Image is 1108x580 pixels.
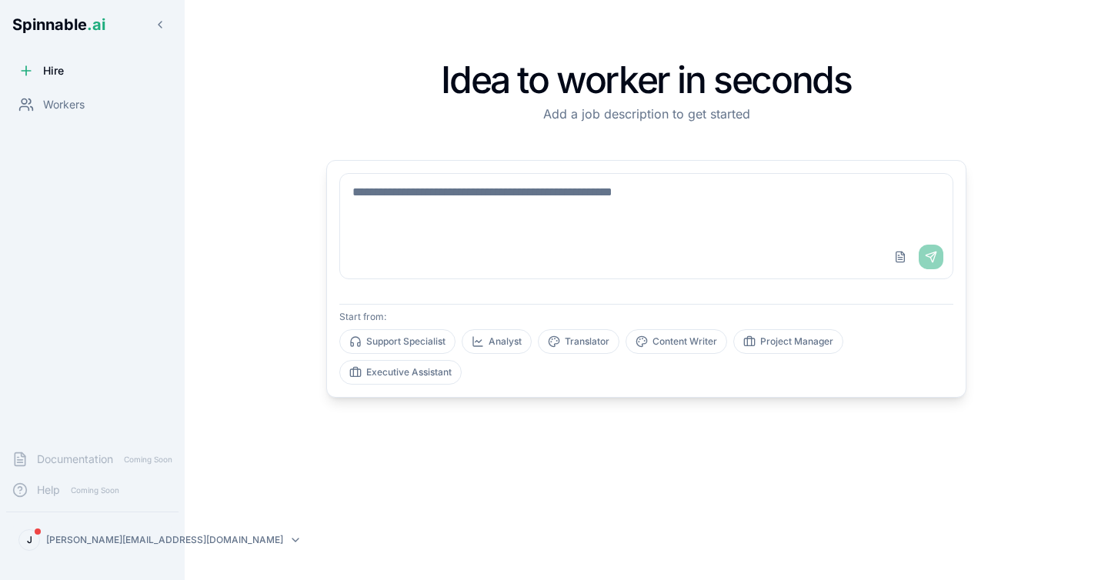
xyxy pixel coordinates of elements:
[66,483,124,498] span: Coming Soon
[462,329,532,354] button: Analyst
[27,534,32,546] span: J
[37,482,60,498] span: Help
[538,329,619,354] button: Translator
[339,311,953,323] p: Start from:
[326,62,966,98] h1: Idea to worker in seconds
[46,534,283,546] p: [PERSON_NAME][EMAIL_ADDRESS][DOMAIN_NAME]
[626,329,727,354] button: Content Writer
[37,452,113,467] span: Documentation
[733,329,843,354] button: Project Manager
[12,15,105,34] span: Spinnable
[43,97,85,112] span: Workers
[12,525,172,555] button: J[PERSON_NAME][EMAIL_ADDRESS][DOMAIN_NAME]
[119,452,177,467] span: Coming Soon
[339,329,456,354] button: Support Specialist
[87,15,105,34] span: .ai
[326,105,966,123] p: Add a job description to get started
[339,360,462,385] button: Executive Assistant
[43,63,64,78] span: Hire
